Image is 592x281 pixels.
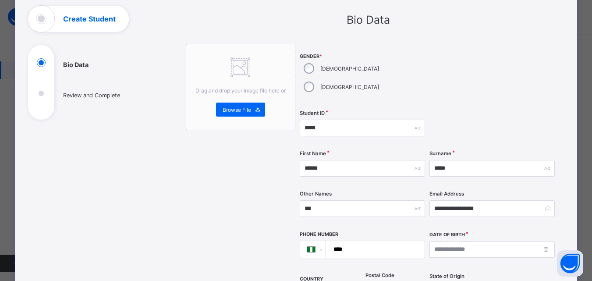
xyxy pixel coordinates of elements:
[300,231,338,237] label: Phone Number
[429,191,464,197] label: Email Address
[300,110,325,116] label: Student ID
[300,53,425,59] span: Gender
[300,150,326,157] label: First Name
[300,191,332,197] label: Other Names
[429,232,465,238] label: Date of Birth
[186,44,295,130] div: Drag and drop your image file here orBrowse File
[63,15,116,22] h1: Create Student
[429,150,451,157] label: Surname
[429,273,464,279] span: State of Origin
[365,272,394,278] label: Postal Code
[320,84,379,90] label: [DEMOGRAPHIC_DATA]
[223,107,251,113] span: Browse File
[320,65,379,72] label: [DEMOGRAPHIC_DATA]
[195,87,286,94] span: Drag and drop your image file here or
[347,13,390,26] span: Bio Data
[557,250,583,277] button: Open asap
